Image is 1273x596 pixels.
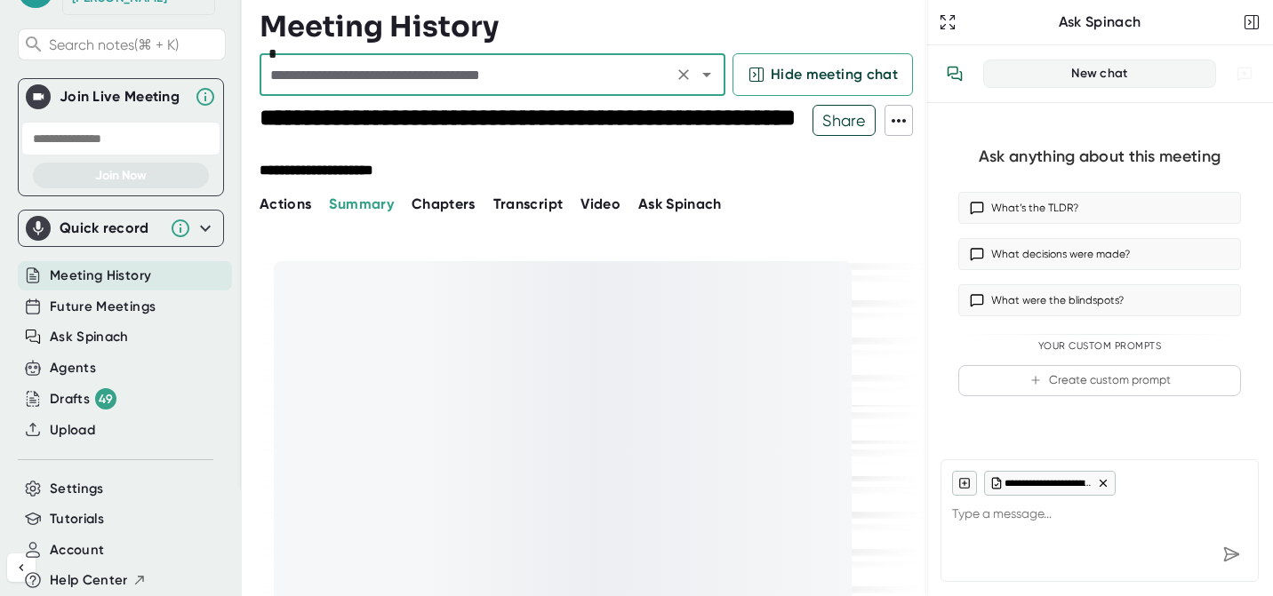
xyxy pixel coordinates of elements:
[960,13,1239,31] div: Ask Spinach
[329,194,393,215] button: Summary
[50,509,104,529] button: Tutorials
[813,105,875,136] span: Share
[813,105,876,136] button: Share
[50,570,147,591] button: Help Center
[49,36,220,53] span: Search notes (⌘ + K)
[937,56,973,91] button: View conversation history
[260,194,311,215] button: Actions
[329,195,393,212] span: Summary
[493,194,564,215] button: Transcript
[694,62,719,87] button: Open
[1215,538,1247,570] div: Send message
[935,10,960,35] button: Expand to Ask Spinach page
[493,195,564,212] span: Transcript
[50,358,96,378] button: Agents
[50,297,156,317] button: Future Meetings
[50,266,151,286] button: Meeting History
[995,66,1205,82] div: New chat
[50,570,128,591] span: Help Center
[50,388,116,409] button: Drafts 49
[60,88,186,106] div: Join Live Meeting
[958,340,1241,353] div: Your Custom Prompts
[60,219,161,237] div: Quick record
[95,168,147,183] span: Join Now
[771,64,898,85] span: Hide meeting chat
[33,163,209,188] button: Join Now
[260,195,311,212] span: Actions
[95,388,116,409] div: 49
[50,388,116,409] div: Drafts
[412,194,476,215] button: Chapters
[412,195,476,212] span: Chapters
[733,53,913,96] button: Hide meeting chat
[580,194,620,215] button: Video
[50,420,95,441] button: Upload
[1239,10,1264,35] button: Close conversation sidebar
[958,192,1241,224] button: What’s the TLDR?
[580,195,620,212] span: Video
[50,540,104,560] button: Account
[29,88,47,106] img: Join Live Meeting
[50,479,104,499] button: Settings
[638,195,722,212] span: Ask Spinach
[26,79,216,115] div: Join Live MeetingJoin Live Meeting
[958,365,1241,396] button: Create custom prompt
[50,327,129,347] button: Ask Spinach
[958,238,1241,270] button: What decisions were made?
[671,62,696,87] button: Clear
[26,211,216,246] div: Quick record
[7,553,36,582] button: Collapse sidebar
[638,194,722,215] button: Ask Spinach
[979,147,1221,167] div: Ask anything about this meeting
[958,284,1241,316] button: What were the blindspots?
[260,10,499,44] h3: Meeting History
